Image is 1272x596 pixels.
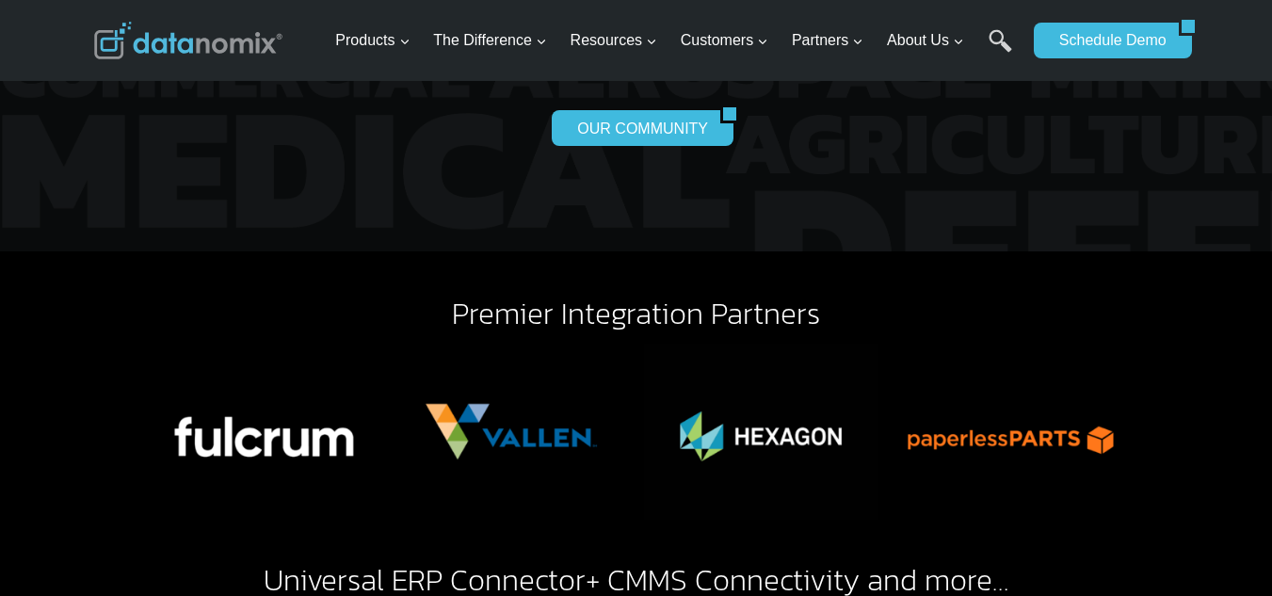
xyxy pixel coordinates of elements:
span: Phone number [424,78,508,95]
img: Datanomix + Paperless Parts [894,344,1127,519]
span: Customers [681,28,768,53]
a: Search [989,29,1012,72]
span: The Difference [433,28,547,53]
span: Last Name [424,1,484,18]
span: State/Region [424,233,496,250]
div: 3 of 6 [644,344,878,519]
span: Products [335,28,410,53]
h2: Premier Integration Partners [94,298,1179,329]
img: Datanomix + Hexagon Manufacturing Intelligence [644,344,878,519]
iframe: Popup CTA [9,263,312,587]
span: Resources [571,28,657,53]
a: Terms [211,420,239,433]
a: Schedule Demo [1034,23,1179,58]
h2: + CMMS Connectivity and more… [94,565,1179,595]
div: 4 of 6 [894,344,1127,519]
nav: Primary Navigation [328,10,1024,72]
img: Datanomix + Vallen [394,344,628,519]
div: 2 of 6 [394,344,628,519]
span: About Us [887,28,964,53]
div: Photo Gallery Carousel [145,344,1128,519]
span: Partners [792,28,863,53]
a: Privacy Policy [256,420,317,433]
img: Datanomix [94,22,282,59]
a: OUR COMMUNITY [552,110,720,146]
